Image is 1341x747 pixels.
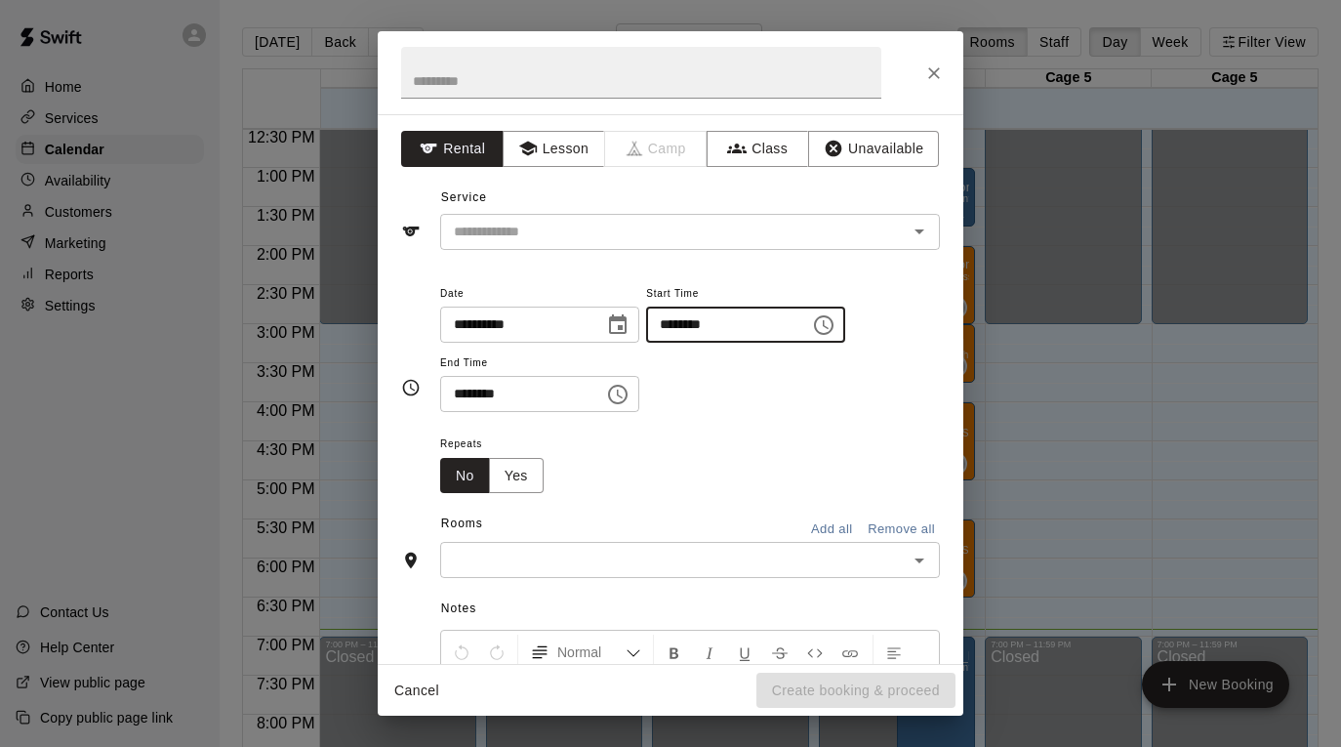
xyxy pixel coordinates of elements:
svg: Service [401,222,421,241]
button: Choose time, selected time is 5:00 PM [804,306,843,345]
span: End Time [440,351,639,377]
button: Left Align [877,635,911,670]
span: Repeats [440,432,559,458]
button: Redo [480,635,513,670]
button: No [440,458,490,494]
button: Remove all [863,515,940,545]
button: Insert Link [833,635,867,670]
button: Cancel [386,673,448,709]
button: Format Underline [728,635,761,670]
button: Choose date, selected date is Aug 18, 2025 [598,306,637,345]
svg: Timing [401,378,421,397]
span: Start Time [646,281,845,308]
button: Yes [489,458,544,494]
button: Format Strikethrough [763,635,796,670]
button: Lesson [503,131,605,167]
button: Formatting Options [522,635,649,670]
span: Rooms [441,517,483,530]
button: Format Bold [658,635,691,670]
button: Open [906,218,933,245]
span: Normal [557,643,626,662]
button: Insert Code [798,635,832,670]
svg: Rooms [401,551,421,570]
button: Close [916,56,952,91]
span: Notes [441,594,940,625]
button: Undo [445,635,478,670]
span: Date [440,281,639,308]
button: Class [707,131,809,167]
button: Open [906,547,933,574]
span: Service [441,190,487,204]
span: Camps can only be created in the Services page [605,131,708,167]
div: outlined button group [440,458,544,494]
button: Format Italics [693,635,726,670]
button: Add all [800,515,863,545]
button: Unavailable [808,131,939,167]
button: Rental [401,131,504,167]
button: Choose time, selected time is 6:30 PM [598,375,637,414]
